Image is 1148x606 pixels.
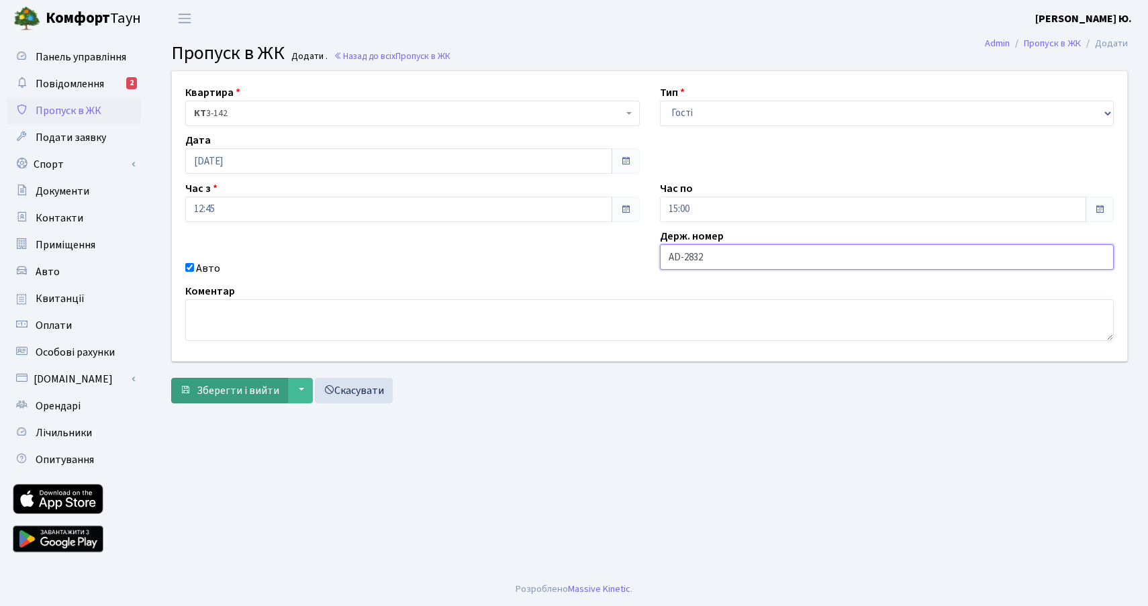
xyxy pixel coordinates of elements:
[516,582,632,597] div: Розроблено .
[7,124,141,151] a: Подати заявку
[36,130,106,145] span: Подати заявку
[660,85,685,101] label: Тип
[36,184,89,199] span: Документи
[334,50,450,62] a: Назад до всіхПропуск в ЖК
[185,132,211,148] label: Дата
[7,205,141,232] a: Контакти
[36,291,85,306] span: Квитанції
[36,103,101,118] span: Пропуск в ЖК
[7,232,141,258] a: Приміщення
[315,378,393,403] a: Скасувати
[185,85,240,101] label: Квартира
[985,36,1010,50] a: Admin
[36,318,72,333] span: Оплати
[13,5,40,32] img: logo.png
[36,399,81,413] span: Орендарі
[171,40,285,66] span: Пропуск в ЖК
[46,7,110,29] b: Комфорт
[7,178,141,205] a: Документи
[126,77,137,89] div: 2
[194,107,623,120] span: <b>КТ</b>&nbsp;&nbsp;&nbsp;&nbsp;3-142
[660,228,724,244] label: Держ. номер
[7,44,141,70] a: Панель управління
[7,366,141,393] a: [DOMAIN_NAME]
[7,151,141,178] a: Спорт
[7,419,141,446] a: Лічильники
[197,383,279,398] span: Зберегти і вийти
[1024,36,1081,50] a: Пропуск в ЖК
[194,107,206,120] b: КТ
[1035,11,1132,26] b: [PERSON_NAME] Ю.
[1081,36,1128,51] li: Додати
[36,50,126,64] span: Панель управління
[660,244,1114,270] input: AA0001AA
[36,77,104,91] span: Повідомлення
[568,582,630,596] a: Massive Kinetic
[196,260,220,276] label: Авто
[36,264,60,279] span: Авто
[7,70,141,97] a: Повідомлення2
[185,283,235,299] label: Коментар
[7,97,141,124] a: Пропуск в ЖК
[1035,11,1132,27] a: [PERSON_NAME] Ю.
[7,446,141,473] a: Опитування
[7,393,141,419] a: Орендарі
[46,7,141,30] span: Таун
[289,51,328,62] small: Додати .
[36,238,95,252] span: Приміщення
[168,7,201,30] button: Переключити навігацію
[171,378,288,403] button: Зберегти і вийти
[36,211,83,225] span: Контакти
[7,312,141,339] a: Оплати
[660,181,693,197] label: Час по
[7,258,141,285] a: Авто
[7,339,141,366] a: Особові рахунки
[395,50,450,62] span: Пропуск в ЖК
[7,285,141,312] a: Квитанції
[185,101,640,126] span: <b>КТ</b>&nbsp;&nbsp;&nbsp;&nbsp;3-142
[965,30,1148,58] nav: breadcrumb
[36,345,115,360] span: Особові рахунки
[36,452,94,467] span: Опитування
[36,425,92,440] span: Лічильники
[185,181,218,197] label: Час з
